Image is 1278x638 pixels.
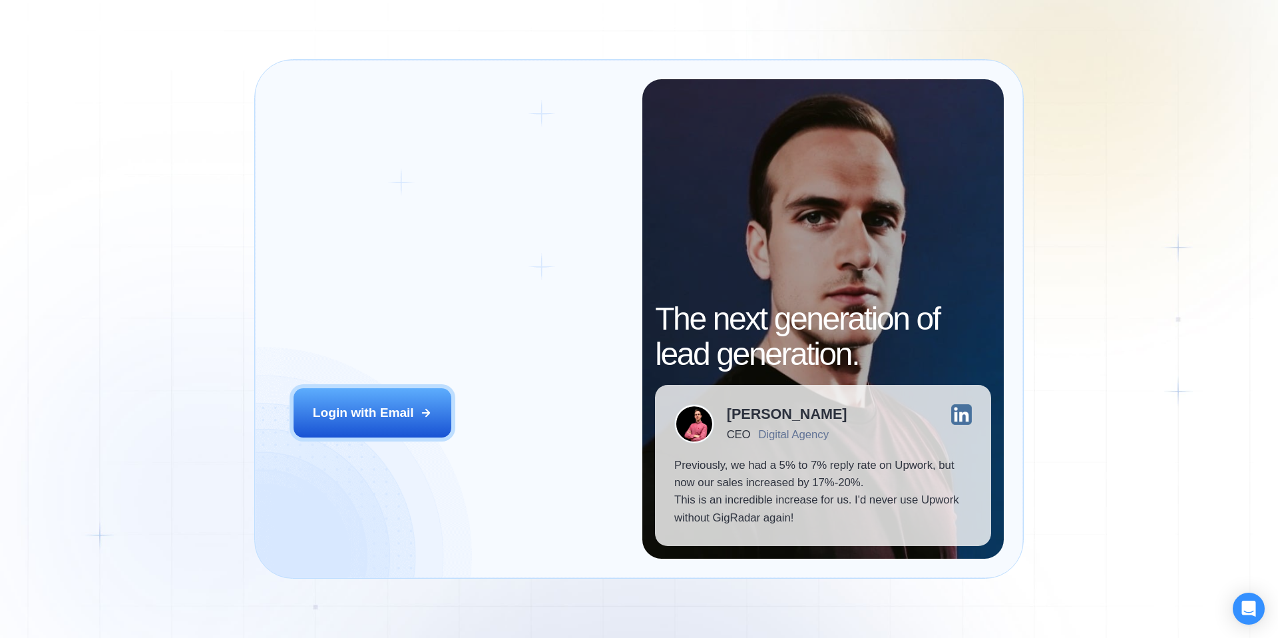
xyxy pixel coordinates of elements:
[1233,593,1265,625] div: Open Intercom Messenger
[727,428,750,441] div: CEO
[655,302,991,372] h2: The next generation of lead generation.
[313,404,414,422] div: Login with Email
[674,457,972,527] p: Previously, we had a 5% to 7% reply rate on Upwork, but now our sales increased by 17%-20%. This ...
[727,407,847,422] div: [PERSON_NAME]
[294,388,452,438] button: Login with Email
[758,428,829,441] div: Digital Agency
